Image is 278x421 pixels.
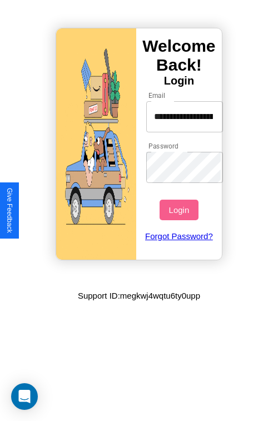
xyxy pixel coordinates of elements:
div: Open Intercom Messenger [11,383,38,410]
a: Forgot Password? [141,220,218,252]
label: Email [148,91,166,100]
img: gif [56,28,136,260]
h4: Login [136,75,222,87]
p: Support ID: megkwj4wqtu6ty0upp [78,288,200,303]
label: Password [148,141,178,151]
div: Give Feedback [6,188,13,233]
h3: Welcome Back! [136,37,222,75]
button: Login [160,200,198,220]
